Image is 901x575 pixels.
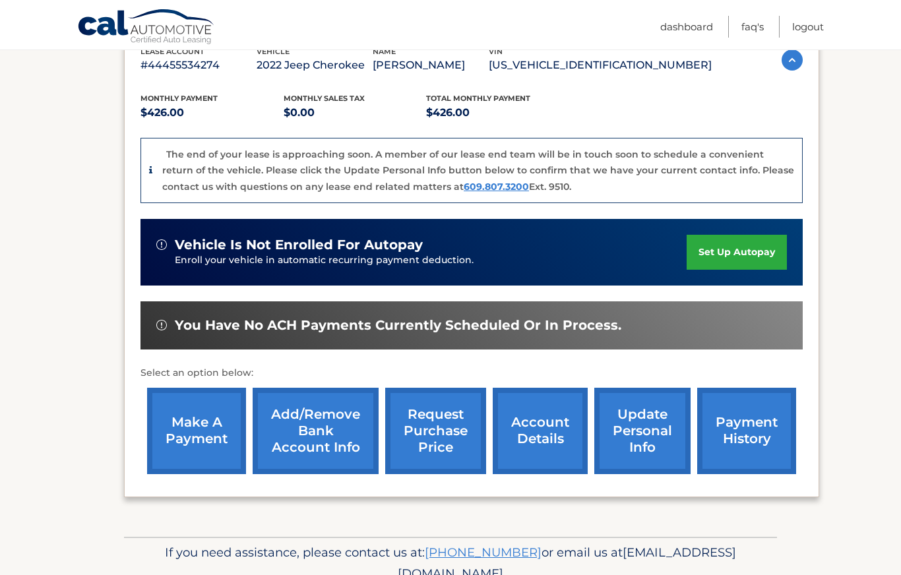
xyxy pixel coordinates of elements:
a: update personal info [594,388,691,474]
img: alert-white.svg [156,320,167,330]
a: [PHONE_NUMBER] [425,545,542,560]
p: [PERSON_NAME] [373,56,489,75]
a: Logout [792,16,824,38]
a: Dashboard [660,16,713,38]
p: #44455534274 [140,56,257,75]
p: $426.00 [140,104,284,122]
a: 609.807.3200 [464,181,529,193]
img: accordion-active.svg [782,49,803,71]
img: alert-white.svg [156,239,167,250]
span: lease account [140,47,204,56]
a: Add/Remove bank account info [253,388,379,474]
a: FAQ's [741,16,764,38]
span: Monthly Payment [140,94,218,103]
span: Monthly sales Tax [284,94,365,103]
span: vehicle [257,47,290,56]
p: $426.00 [426,104,569,122]
p: Select an option below: [140,365,803,381]
p: $0.00 [284,104,427,122]
p: The end of your lease is approaching soon. A member of our lease end team will be in touch soon t... [162,148,794,193]
span: vin [489,47,503,56]
a: make a payment [147,388,246,474]
p: 2022 Jeep Cherokee [257,56,373,75]
p: Enroll your vehicle in automatic recurring payment deduction. [175,253,687,268]
a: request purchase price [385,388,486,474]
span: name [373,47,396,56]
a: account details [493,388,588,474]
p: [US_VEHICLE_IDENTIFICATION_NUMBER] [489,56,712,75]
a: payment history [697,388,796,474]
a: Cal Automotive [77,9,216,47]
span: Total Monthly Payment [426,94,530,103]
span: You have no ACH payments currently scheduled or in process. [175,317,621,334]
a: set up autopay [687,235,787,270]
span: vehicle is not enrolled for autopay [175,237,423,253]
